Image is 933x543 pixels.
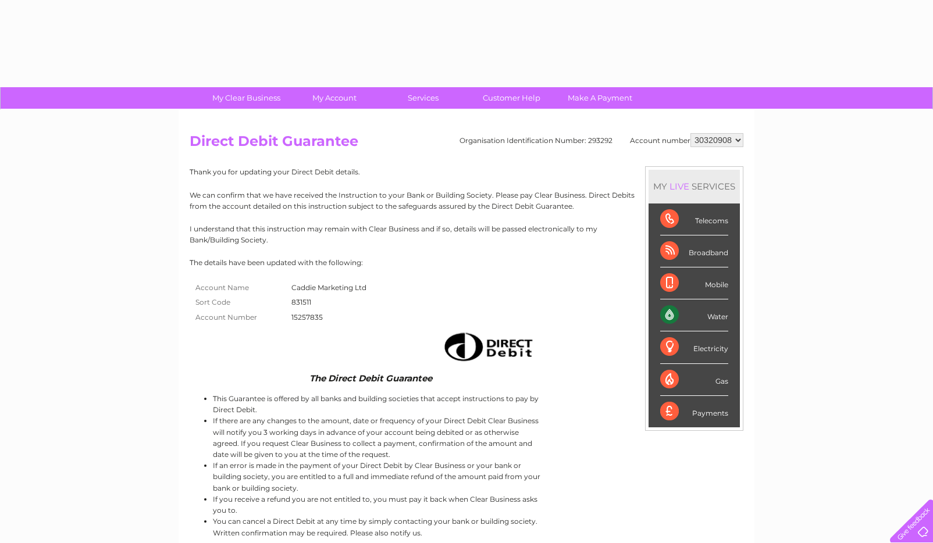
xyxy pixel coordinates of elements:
div: Payments [660,396,728,427]
p: I understand that this instruction may remain with Clear Business and if so, details will be pass... [190,223,743,245]
td: 831511 [289,295,369,310]
a: Services [375,87,471,109]
div: MY SERVICES [649,170,740,203]
div: Gas [660,364,728,396]
a: Make A Payment [552,87,648,109]
th: Sort Code [190,295,289,310]
div: Electricity [660,331,728,363]
div: Organisation Identification Number: 293292 Account number [460,133,743,147]
td: Caddie Marketing Ltd [289,280,369,295]
th: Account Name [190,280,289,295]
a: My Clear Business [198,87,294,109]
div: Telecoms [660,203,728,235]
div: Broadband [660,235,728,267]
li: If an error is made in the payment of your Direct Debit by Clear Business or your bank or buildin... [213,460,543,494]
td: The Direct Debit Guarantee [190,370,543,386]
h2: Direct Debit Guarantee [190,133,743,155]
div: LIVE [667,181,692,192]
td: 15257835 [289,310,369,325]
p: We can confirm that we have received the Instruction to your Bank or Building Society. Please pay... [190,190,743,212]
p: The details have been updated with the following: [190,257,743,268]
th: Account Number [190,310,289,325]
p: Thank you for updating your Direct Debit details. [190,166,743,177]
a: Customer Help [464,87,560,109]
img: Direct Debit image [434,328,540,366]
div: Water [660,299,728,331]
li: This Guarantee is offered by all banks and building societies that accept instructions to pay by ... [213,393,543,415]
li: If there are any changes to the amount, date or frequency of your Direct Debit Clear Business wil... [213,415,543,460]
a: My Account [287,87,383,109]
li: If you receive a refund you are not entitled to, you must pay it back when Clear Business asks yo... [213,494,543,516]
div: Mobile [660,267,728,299]
li: You can cancel a Direct Debit at any time by simply contacting your bank or building society. Wri... [213,516,543,538]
